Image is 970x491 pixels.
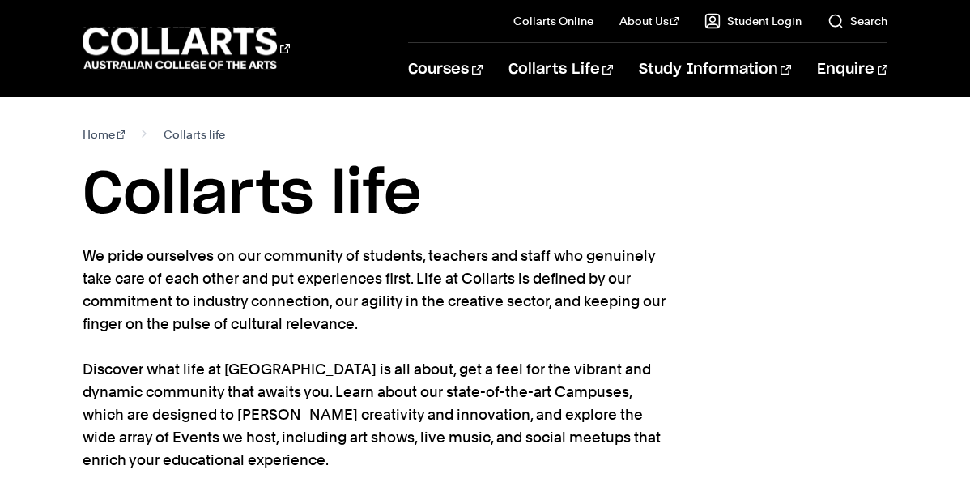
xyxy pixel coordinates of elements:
[83,25,290,71] div: Go to homepage
[827,13,887,29] a: Search
[164,123,225,146] span: Collarts life
[704,13,802,29] a: Student Login
[639,43,791,96] a: Study Information
[408,43,482,96] a: Courses
[619,13,679,29] a: About Us
[508,43,613,96] a: Collarts Life
[817,43,887,96] a: Enquire
[83,123,126,146] a: Home
[513,13,593,29] a: Collarts Online
[83,159,887,232] h1: Collarts life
